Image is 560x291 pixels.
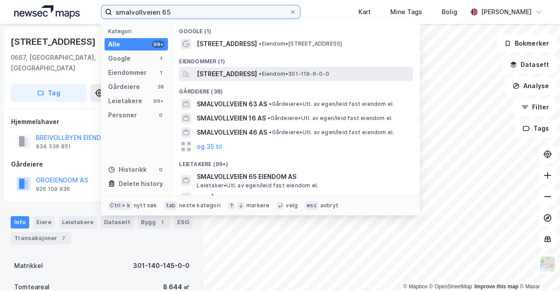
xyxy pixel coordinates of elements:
div: Historikk [108,164,147,175]
div: [STREET_ADDRESS] [11,35,97,49]
div: Datasett [101,216,134,229]
div: 7 [59,234,68,243]
span: Eiendom • 301-119-6-0-0 [259,70,329,78]
div: Transaksjoner [11,232,71,244]
span: Leietaker • Utl. av egen/leid fast eiendom el. [197,182,318,189]
div: 934 536 851 [36,143,71,150]
div: 0667, [GEOGRAPHIC_DATA], [GEOGRAPHIC_DATA] [11,52,123,74]
div: [PERSON_NAME] [481,7,532,17]
span: SMALVOLLVEIEN 65 EIENDOM AS [197,171,409,182]
span: • [259,70,261,77]
div: 1 [157,69,164,76]
div: velg [286,202,298,209]
div: Bygg [137,216,170,229]
span: Gårdeiere • Utl. av egen/leid fast eiendom el. [269,101,394,108]
span: • [269,101,272,107]
div: Delete history [119,178,163,189]
span: • [268,115,270,121]
span: SMALVOLLVEIEN 16 AS [197,113,266,124]
div: 1 [158,218,167,227]
div: 1 [157,55,164,62]
div: Google (1) [172,21,420,37]
span: NYGÅRDSGATEN 65 AS [197,193,268,203]
button: Datasett [502,56,556,74]
div: Leietakere [108,96,142,106]
div: Leietakere (99+) [172,154,420,170]
div: 99+ [152,97,164,105]
span: Gårdeiere • Utl. av egen/leid fast eiendom el. [268,115,393,122]
button: og 35 til [197,141,222,152]
span: Gårdeiere • Utl. av egen/leid fast eiendom el. [269,129,394,136]
div: Leietakere [58,216,97,229]
div: 301-140-145-0-0 [133,260,190,271]
div: Gårdeiere [108,81,140,92]
a: Mapbox [403,283,428,290]
a: OpenStreetMap [429,283,472,290]
div: 38 [157,83,164,90]
div: 926 109 936 [36,186,70,193]
span: SMALVOLLVEIEN 63 AS [197,99,267,109]
span: • [270,194,272,201]
div: Gårdeiere (38) [172,81,420,97]
div: Gårdeiere [11,159,193,170]
div: Hjemmelshaver [11,116,193,127]
a: Improve this map [474,283,518,290]
div: 0 [157,166,164,173]
div: nytt søk [134,202,157,209]
div: Bolig [442,7,457,17]
span: [STREET_ADDRESS] [197,39,257,49]
div: Kategori [108,28,168,35]
span: Eiendom • [STREET_ADDRESS] [259,40,342,47]
div: 99+ [152,41,164,48]
div: Kart [358,7,371,17]
div: Matrikkel [14,260,43,271]
span: SMALVOLLVEIEN 46 AS [197,127,267,138]
iframe: Chat Widget [516,248,560,291]
div: tab [164,201,178,210]
button: Analyse [505,77,556,95]
button: Bokmerker [497,35,556,52]
div: markere [246,202,269,209]
div: Eiendommer (1) [172,51,420,67]
div: neste kategori [179,202,221,209]
div: Info [11,216,29,229]
button: Tags [515,120,556,137]
div: Mine Tags [390,7,422,17]
div: Ctrl + k [108,201,132,210]
img: logo.a4113a55bc3d86da70a041830d287a7e.svg [14,5,80,19]
button: Filter [514,98,556,116]
div: ESG [174,216,193,229]
div: Alle [108,39,120,50]
span: [STREET_ADDRESS] [197,69,257,79]
div: Eiendommer [108,67,147,78]
div: 0 [157,112,164,119]
div: Eiere [33,216,55,229]
div: avbryt [320,202,338,209]
span: • [259,40,261,47]
button: Tag [11,84,87,102]
div: esc [305,201,319,210]
input: Søk på adresse, matrikkel, gårdeiere, leietakere eller personer [112,5,289,19]
div: Personer [108,110,137,120]
span: Leietaker • Utl. av egen/leid fast eiendom el. [270,194,394,202]
div: Google [108,53,131,64]
span: • [269,129,272,136]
